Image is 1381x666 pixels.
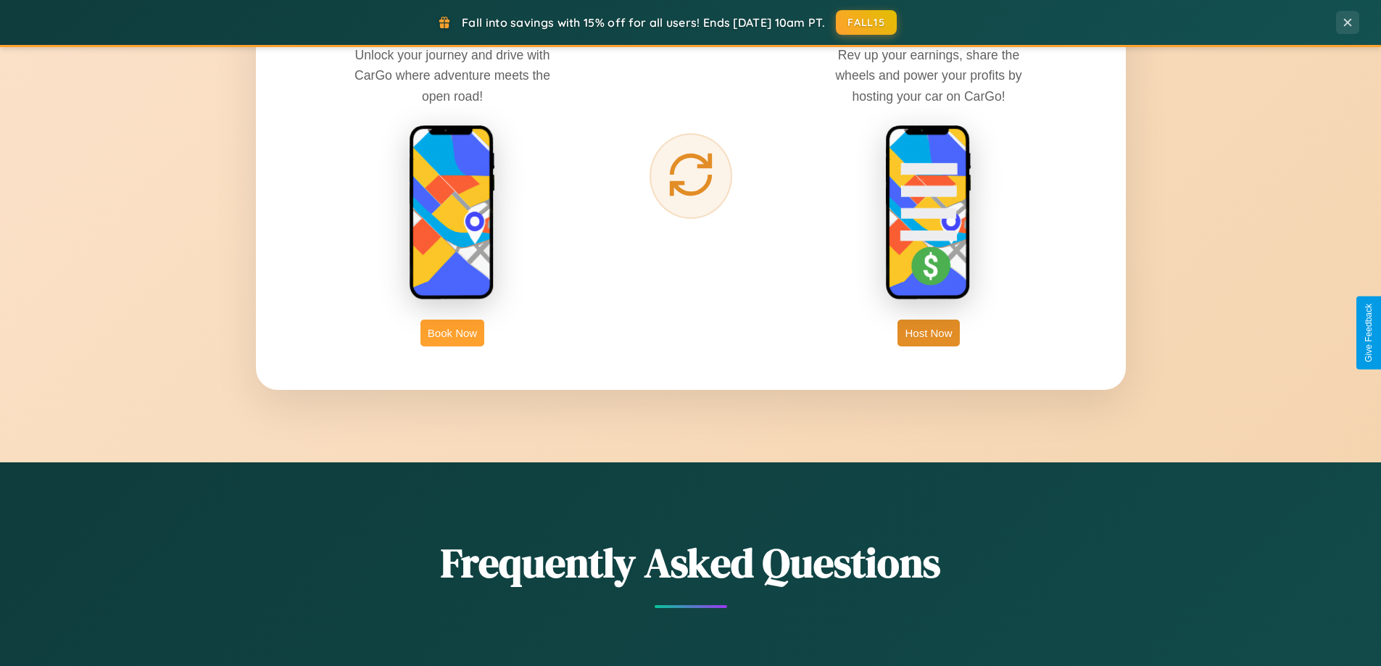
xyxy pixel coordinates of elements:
button: Host Now [897,320,959,346]
button: FALL15 [836,10,897,35]
button: Book Now [420,320,484,346]
img: rent phone [409,125,496,301]
h2: Frequently Asked Questions [256,535,1126,591]
div: Give Feedback [1364,304,1374,362]
p: Unlock your journey and drive with CarGo where adventure meets the open road! [344,45,561,106]
p: Rev up your earnings, share the wheels and power your profits by hosting your car on CarGo! [820,45,1037,106]
span: Fall into savings with 15% off for all users! Ends [DATE] 10am PT. [462,15,825,30]
img: host phone [885,125,972,301]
